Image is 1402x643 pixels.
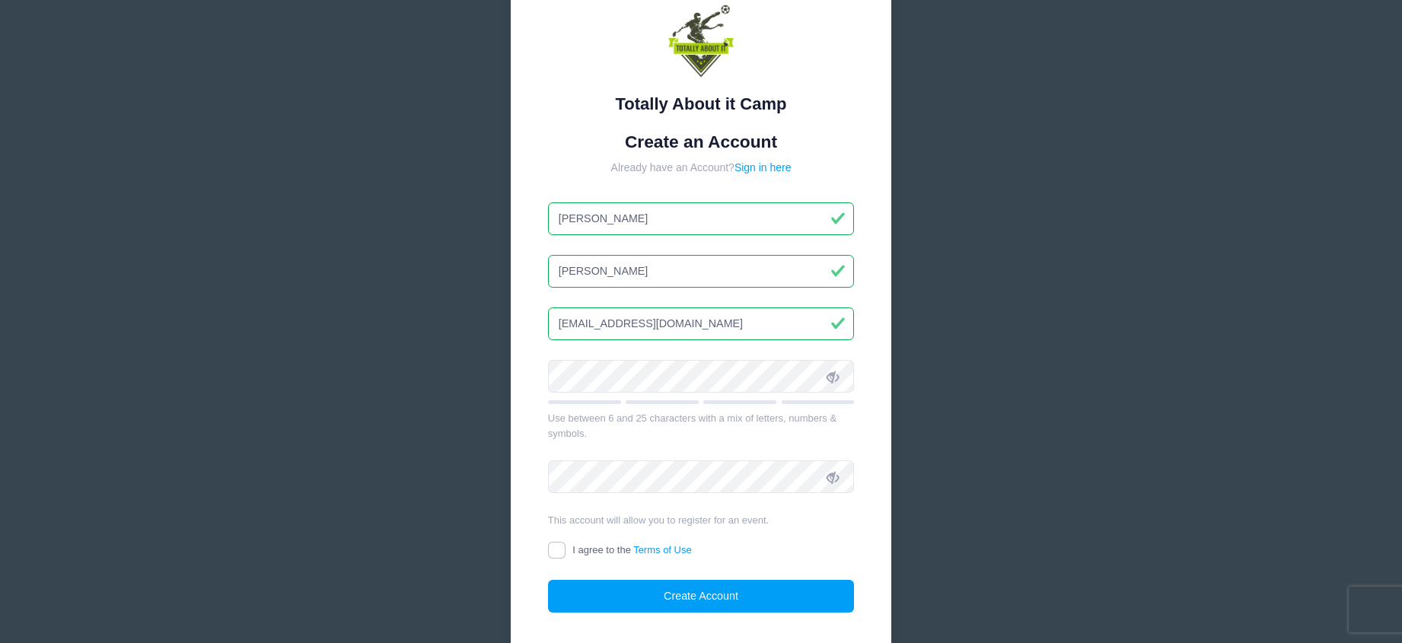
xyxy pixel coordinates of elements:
[572,544,691,555] span: I agree to the
[548,411,855,441] div: Use between 6 and 25 characters with a mix of letters, numbers & symbols.
[633,544,692,555] a: Terms of Use
[548,542,566,559] input: I agree to theTerms of Use
[548,307,855,340] input: Email
[548,132,855,152] h1: Create an Account
[548,91,855,116] div: Totally About it Camp
[548,202,855,235] input: First Name
[548,580,855,613] button: Create Account
[734,161,792,173] a: Sign in here
[548,255,855,288] input: Last Name
[548,160,855,176] div: Already have an Account?
[548,513,855,528] div: This account will allow you to register for an event.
